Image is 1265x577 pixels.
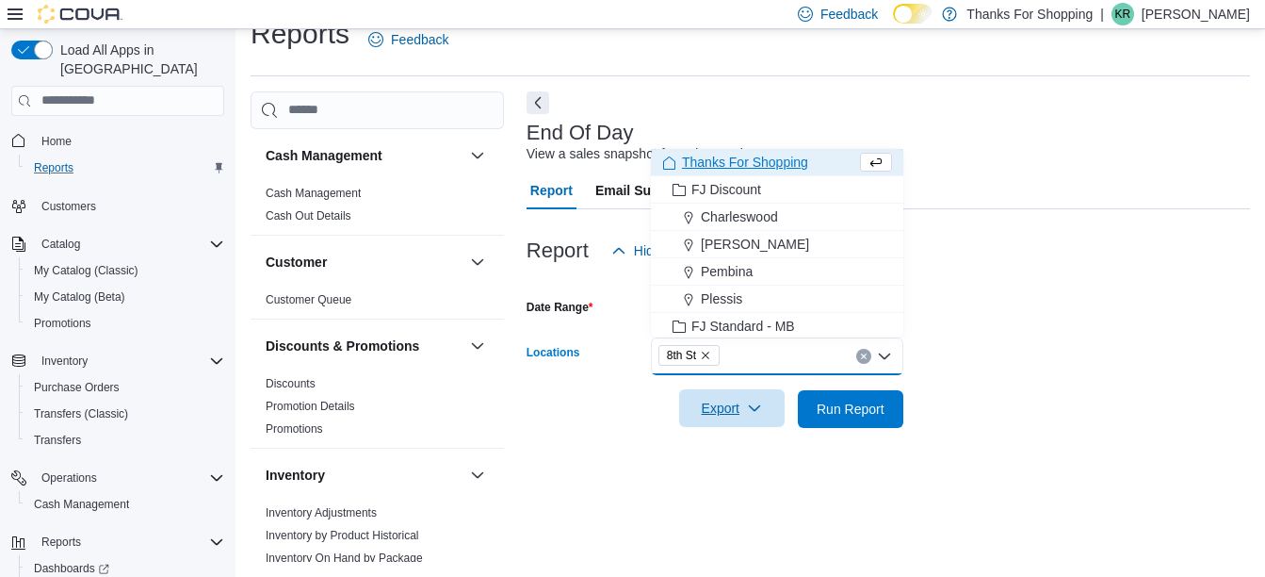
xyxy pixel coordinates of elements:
a: Home [34,130,79,153]
button: Close list of options [877,349,892,364]
span: Reports [41,535,81,550]
button: Reports [4,529,232,555]
span: Operations [41,470,97,486]
img: Cova [38,5,122,24]
span: Inventory [41,354,88,369]
span: Reports [26,157,224,179]
span: Cash Management [266,186,361,201]
h1: Reports [251,15,349,53]
h3: Customer [266,253,327,272]
input: Dark Mode [893,4,933,24]
button: My Catalog (Classic) [19,257,232,284]
span: Customers [34,194,224,218]
button: My Catalog (Beta) [19,284,232,310]
span: Transfers (Classic) [34,406,128,421]
a: Cash Management [26,493,137,516]
span: Cash Management [26,493,224,516]
span: Charleswood [701,207,778,226]
a: Inventory by Product Historical [266,529,419,542]
a: Customers [34,195,104,218]
span: My Catalog (Beta) [34,289,125,305]
span: FJ Standard - MB [691,317,795,336]
button: Plessis [651,286,903,313]
a: Transfers (Classic) [26,403,136,425]
button: Cash Management [466,144,489,167]
button: Purchase Orders [19,374,232,401]
button: FJ Standard - MB [651,313,903,340]
button: Reports [19,155,232,181]
button: Customer [266,253,462,272]
button: Operations [34,467,105,489]
span: Inventory by Product Historical [266,528,419,543]
a: Promotion Details [266,400,355,413]
a: My Catalog (Classic) [26,259,146,282]
span: Reports [34,160,73,175]
button: Operations [4,465,232,491]
a: Inventory On Hand by Package [266,552,423,565]
button: Thanks For Shopping [651,149,903,176]
button: Promotions [19,310,232,337]
h3: Discounts & Promotions [266,337,419,355]
a: Cash Out Details [266,209,351,223]
span: Home [34,129,224,153]
a: My Catalog (Beta) [26,286,133,308]
button: Inventory [466,464,489,486]
button: [PERSON_NAME] [651,231,903,258]
span: Promotions [26,312,224,335]
span: Dashboards [34,561,109,576]
h3: End Of Day [527,122,634,144]
a: Promotions [26,312,99,335]
button: Home [4,127,232,155]
span: Reports [34,531,224,553]
a: Promotions [266,422,323,436]
div: Kelly Reid [1111,3,1134,25]
span: Catalog [34,233,224,256]
span: My Catalog (Beta) [26,286,224,308]
span: Promotion Details [266,399,355,414]
button: Cash Management [266,146,462,165]
span: Transfers [34,433,81,448]
button: FJ Discount [651,176,903,204]
p: | [1100,3,1104,25]
p: [PERSON_NAME] [1142,3,1250,25]
span: Pembina [701,262,753,281]
span: My Catalog (Classic) [26,259,224,282]
span: My Catalog (Classic) [34,263,138,278]
label: Locations [527,345,580,360]
div: View a sales snapshot for a date or date range. [527,144,803,164]
span: Hide Parameters [634,241,733,260]
a: Feedback [361,21,456,58]
span: Discounts [266,376,316,391]
button: Transfers (Classic) [19,401,232,427]
span: Export [690,389,773,427]
div: Discounts & Promotions [251,372,504,448]
span: Plessis [701,289,742,308]
span: Transfers (Classic) [26,403,224,425]
span: Promotions [34,316,91,331]
span: Operations [34,467,224,489]
h3: Report [527,239,589,262]
button: Transfers [19,427,232,453]
button: Inventory [4,348,232,374]
button: Cash Management [19,491,232,518]
button: Export [679,389,785,427]
a: Transfers [26,429,89,452]
span: 8th St [667,346,696,365]
button: Inventory [34,350,95,372]
button: Hide Parameters [604,232,740,270]
span: Inventory Adjustments [266,505,377,520]
h3: Cash Management [266,146,382,165]
a: Discounts [266,377,316,390]
a: Cash Management [266,187,361,200]
span: Purchase Orders [34,380,120,395]
span: Cash Management [34,497,129,512]
span: [PERSON_NAME] [701,235,809,254]
a: Inventory Adjustments [266,506,377,519]
button: Inventory [266,466,462,485]
span: Promotions [266,421,323,437]
span: Feedback [820,5,878,24]
p: Thanks For Shopping [966,3,1093,25]
button: Reports [34,531,89,553]
span: Transfers [26,429,224,452]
